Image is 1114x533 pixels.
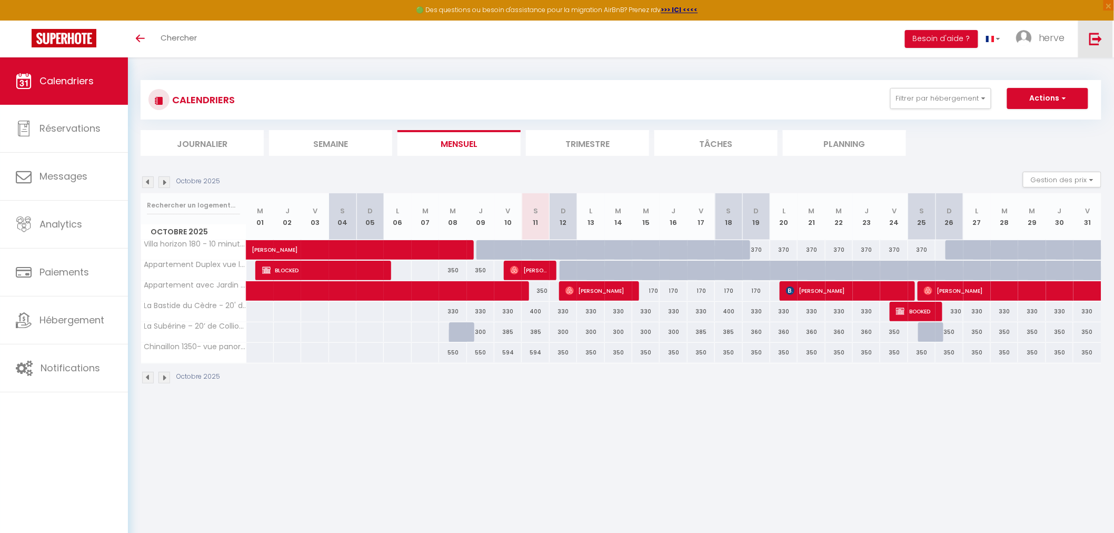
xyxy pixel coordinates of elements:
div: 330 [494,302,522,321]
img: logout [1089,32,1102,45]
div: 550 [467,343,494,362]
th: 19 [743,193,770,240]
th: 12 [550,193,577,240]
span: [PERSON_NAME] [924,281,1093,301]
p: Octobre 2025 [176,372,220,382]
div: 350 [825,343,853,362]
div: 170 [632,281,660,301]
div: 330 [825,302,853,321]
div: 300 [467,322,494,342]
div: 330 [770,302,798,321]
div: 330 [936,302,963,321]
th: 22 [825,193,853,240]
div: 300 [550,322,577,342]
div: 350 [908,343,936,362]
span: Chinaillon 1350- vue panoramique - 10' des pistes [143,343,248,351]
div: 170 [715,281,742,301]
abbr: J [479,206,483,216]
div: 350 [605,343,632,362]
li: Journalier [141,130,264,156]
div: 330 [1046,302,1073,321]
abbr: M [809,206,815,216]
th: 03 [301,193,329,240]
abbr: S [340,206,345,216]
div: 385 [522,322,549,342]
span: [PERSON_NAME] [510,260,548,280]
div: 350 [936,343,963,362]
div: 330 [660,302,687,321]
div: 360 [743,322,770,342]
div: 400 [715,302,742,321]
th: 16 [660,193,687,240]
button: Filtrer par hébergement [890,88,991,109]
li: Semaine [269,130,392,156]
span: Octobre 2025 [141,224,246,240]
div: 330 [550,302,577,321]
abbr: M [643,206,649,216]
span: Appartement avec Jardin & vue Lac à 15 min Annecy [143,281,248,289]
div: 350 [632,343,660,362]
span: Hébergement [39,313,104,327]
div: 360 [853,322,880,342]
div: 330 [688,302,715,321]
div: 360 [825,322,853,342]
div: 300 [660,322,687,342]
abbr: L [396,206,400,216]
abbr: S [727,206,731,216]
span: BOOKED [896,301,933,321]
th: 25 [908,193,936,240]
th: 08 [439,193,466,240]
div: 350 [853,343,880,362]
a: Chercher [153,21,205,57]
div: 170 [743,281,770,301]
a: ... herve [1008,21,1078,57]
span: La Bastide du Cèdre - 20' de Collioure [143,302,248,310]
abbr: V [892,206,897,216]
div: 300 [632,322,660,342]
th: 04 [329,193,356,240]
button: Besoin d'aide ? [905,30,978,48]
a: >>> ICI <<<< [661,5,698,14]
span: Calendriers [39,74,94,87]
div: 370 [825,240,853,260]
th: 17 [688,193,715,240]
abbr: M [257,206,263,216]
th: 13 [577,193,604,240]
span: Appartement Duplex vue lac et montagne à [GEOGRAPHIC_DATA] [143,261,248,269]
span: Villa horizon 180 - 10 minutes du [GEOGRAPHIC_DATA] [143,240,248,248]
div: 350 [936,322,963,342]
th: 15 [632,193,660,240]
abbr: V [506,206,511,216]
div: 330 [1018,302,1046,321]
th: 20 [770,193,798,240]
div: 370 [880,240,908,260]
div: 350 [1073,343,1101,362]
abbr: M [836,206,842,216]
input: Rechercher un logement... [147,196,240,215]
div: 170 [660,281,687,301]
th: 18 [715,193,742,240]
th: 26 [936,193,963,240]
div: 350 [688,343,715,362]
div: 350 [1018,322,1046,342]
abbr: J [1058,206,1062,216]
div: 385 [494,322,522,342]
button: Actions [1007,88,1088,109]
abbr: D [754,206,759,216]
a: [PERSON_NAME] [246,240,274,260]
abbr: M [450,206,456,216]
th: 10 [494,193,522,240]
div: 350 [1018,343,1046,362]
abbr: S [533,206,538,216]
div: 350 [1046,343,1073,362]
div: 350 [550,343,577,362]
div: 370 [770,240,798,260]
abbr: L [589,206,592,216]
span: [PERSON_NAME] [252,234,445,254]
div: 370 [908,240,936,260]
th: 28 [991,193,1018,240]
th: 27 [963,193,991,240]
span: Analytics [39,218,82,231]
div: 300 [577,322,604,342]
